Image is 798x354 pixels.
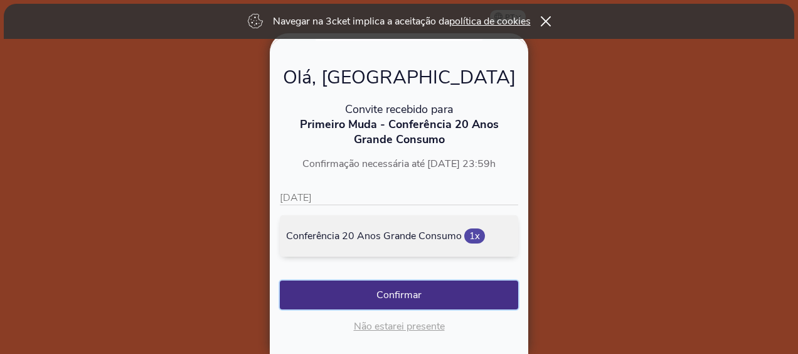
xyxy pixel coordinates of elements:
[280,117,518,147] p: Primeiro Muda - Conferência 20 Anos Grande Consumo
[273,14,531,28] p: Navegar na 3cket implica a aceitação da
[280,65,518,90] p: Olá, [GEOGRAPHIC_DATA]
[280,191,518,205] p: [DATE]
[280,281,518,309] button: Confirmar
[464,228,485,244] span: 1x
[280,319,518,333] p: Não estarei presente
[280,102,518,117] p: Convite recebido para
[449,14,531,28] a: política de cookies
[302,157,496,171] span: Confirmação necessária até [DATE] 23:59h
[286,229,462,243] span: Conferência 20 Anos Grande Consumo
